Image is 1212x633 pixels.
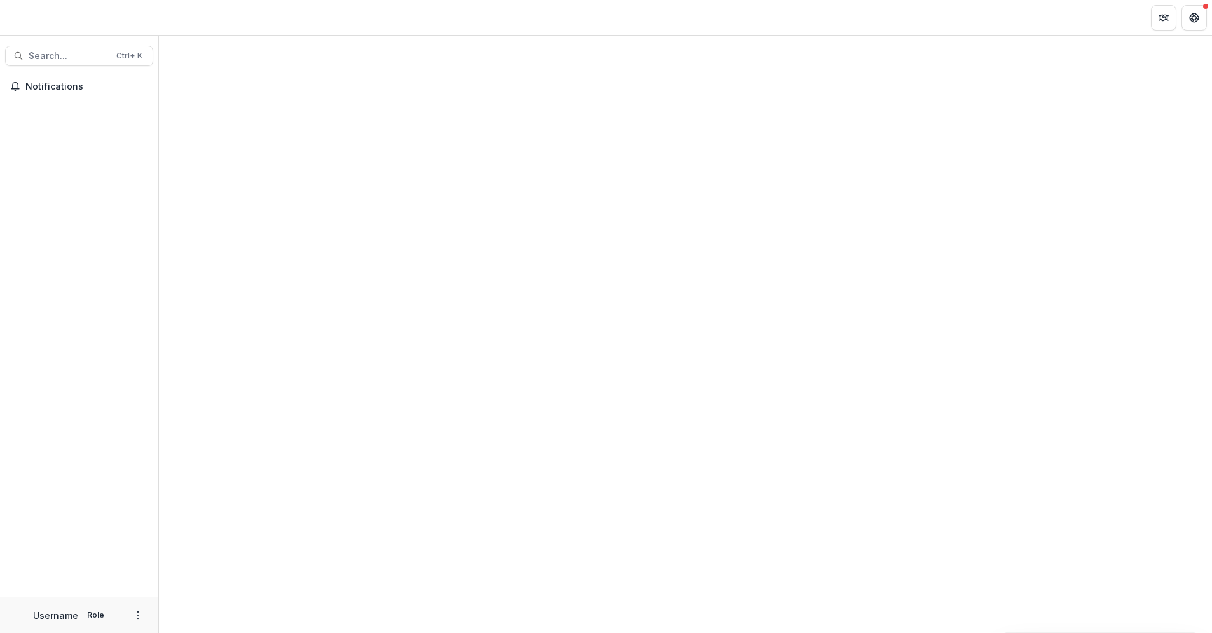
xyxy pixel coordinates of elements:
button: Get Help [1181,5,1207,31]
button: Partners [1151,5,1176,31]
p: Username [33,609,78,622]
button: Search... [5,46,153,66]
div: Ctrl + K [114,49,145,63]
span: Notifications [25,81,148,92]
button: Notifications [5,76,153,97]
span: Search... [29,51,109,62]
p: Role [83,609,108,621]
button: More [130,608,146,623]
